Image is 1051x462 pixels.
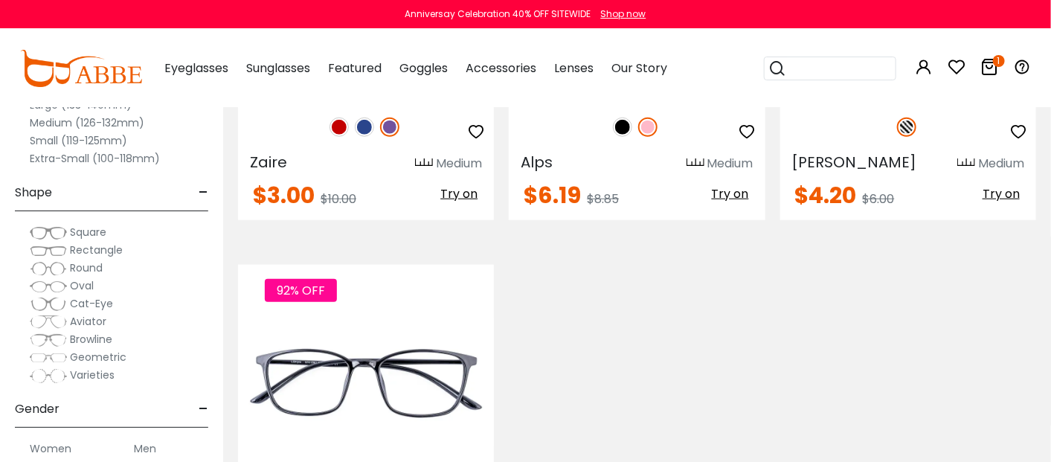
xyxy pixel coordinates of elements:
span: $6.19 [524,179,581,211]
span: Zaire [250,152,287,173]
img: Browline.png [30,333,67,347]
div: Medium [436,155,482,173]
img: Varieties.png [30,368,67,384]
span: $8.85 [587,190,619,208]
div: Medium [707,155,753,173]
button: Try on [978,185,1024,204]
img: Purple [380,118,399,137]
span: Try on [983,185,1020,202]
img: Black [613,118,632,137]
span: Our Story [611,60,667,77]
span: Rectangle [70,243,123,257]
img: Cat-Eye.png [30,297,67,312]
span: [PERSON_NAME] [792,152,917,173]
button: Try on [436,185,482,204]
label: Medium (126-132mm) [30,114,144,132]
img: Pink [638,118,658,137]
a: 1 [981,61,999,78]
img: Square.png [30,225,67,240]
label: Men [134,440,156,458]
span: Sunglasses [246,60,310,77]
span: Featured [328,60,382,77]
span: $10.00 [321,190,356,208]
span: Eyeglasses [164,60,228,77]
span: Aviator [70,314,106,329]
div: Medium [978,155,1024,173]
span: - [199,391,208,427]
img: Geometric.png [30,350,67,365]
div: Anniversay Celebration 40% OFF SITEWIDE [405,7,591,21]
span: 92% OFF [265,279,337,302]
i: 1 [993,55,1005,67]
button: Try on [707,185,753,204]
span: Shape [15,175,52,211]
span: Try on [440,185,478,202]
label: Women [30,440,71,458]
img: abbeglasses.com [20,50,142,87]
span: Try on [712,185,749,202]
span: Oval [70,278,94,293]
img: size ruler [415,158,433,169]
img: size ruler [687,158,704,169]
span: - [199,175,208,211]
a: Shop now [594,7,646,20]
span: Round [70,260,103,275]
span: Varieties [70,368,115,382]
label: Small (119-125mm) [30,132,127,150]
img: Aviator.png [30,315,67,330]
span: $6.00 [863,190,895,208]
img: size ruler [957,158,975,169]
span: $4.20 [795,179,857,211]
img: Oval.png [30,279,67,294]
span: Geometric [70,350,126,365]
span: Cat-Eye [70,296,113,311]
span: Goggles [399,60,448,77]
img: Round.png [30,261,67,276]
div: Shop now [601,7,646,21]
span: Accessories [466,60,536,77]
img: Black Polit - TR ,Universal Bridge Fit [238,318,494,446]
span: Browline [70,332,112,347]
img: Red [330,118,349,137]
span: $3.00 [253,179,315,211]
img: Rectangle.png [30,243,67,258]
span: Lenses [554,60,594,77]
span: Square [70,225,106,240]
img: Blue [355,118,374,137]
label: Extra-Small (100-118mm) [30,150,160,167]
span: Gender [15,391,60,427]
img: Pattern [897,118,916,137]
span: Alps [521,152,553,173]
